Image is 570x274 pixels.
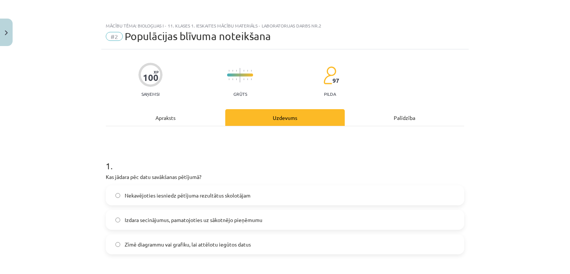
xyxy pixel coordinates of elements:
[236,70,237,72] img: icon-short-line-57e1e144782c952c97e751825c79c345078a6d821885a25fce030b3d8c18986b.svg
[251,78,252,80] img: icon-short-line-57e1e144782c952c97e751825c79c345078a6d821885a25fce030b3d8c18986b.svg
[125,216,262,224] span: Izdara secinājumus, pamatojoties uz sākotnējo pieņēmumu
[225,109,345,126] div: Uzdevums
[247,70,248,72] img: icon-short-line-57e1e144782c952c97e751825c79c345078a6d821885a25fce030b3d8c18986b.svg
[236,78,237,80] img: icon-short-line-57e1e144782c952c97e751825c79c345078a6d821885a25fce030b3d8c18986b.svg
[240,68,240,82] img: icon-long-line-d9ea69661e0d244f92f715978eff75569469978d946b2353a9bb055b3ed8787d.svg
[106,173,464,181] p: Kas jādara pēc datu savākšanas pētījumā?
[323,66,336,85] img: students-c634bb4e5e11cddfef0936a35e636f08e4e9abd3cc4e673bd6f9a4125e45ecb1.svg
[125,192,250,199] span: Nekavējoties iesniedz pētījuma rezultātus skolotājam
[106,148,464,171] h1: 1 .
[125,241,251,248] span: Zīmē diagrammu vai grafiku, lai attēlotu iegūtos datus
[345,109,464,126] div: Palīdzība
[106,23,464,28] div: Mācību tēma: Bioloģijas i - 11. klases 1. ieskaites mācību materiāls - laboratorijas darbs nr.2
[138,91,163,97] p: Saņemsi
[106,32,123,41] span: #2
[154,70,158,74] span: XP
[251,70,252,72] img: icon-short-line-57e1e144782c952c97e751825c79c345078a6d821885a25fce030b3d8c18986b.svg
[125,30,271,42] span: Populācijas blīvuma noteikšana
[233,91,247,97] p: Grūts
[332,77,339,84] span: 97
[143,72,158,83] div: 100
[115,193,120,198] input: Nekavējoties iesniedz pētījuma rezultātus skolotājam
[324,91,336,97] p: pilda
[5,30,8,35] img: icon-close-lesson-0947bae3869378f0d4975bcd49f059093ad1ed9edebbc8119c70593378902aed.svg
[115,242,120,247] input: Zīmē diagrammu vai grafiku, lai attēlotu iegūtos datus
[232,78,233,80] img: icon-short-line-57e1e144782c952c97e751825c79c345078a6d821885a25fce030b3d8c18986b.svg
[106,109,225,126] div: Apraksts
[232,70,233,72] img: icon-short-line-57e1e144782c952c97e751825c79c345078a6d821885a25fce030b3d8c18986b.svg
[115,218,120,222] input: Izdara secinājumus, pamatojoties uz sākotnējo pieņēmumu
[247,78,248,80] img: icon-short-line-57e1e144782c952c97e751825c79c345078a6d821885a25fce030b3d8c18986b.svg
